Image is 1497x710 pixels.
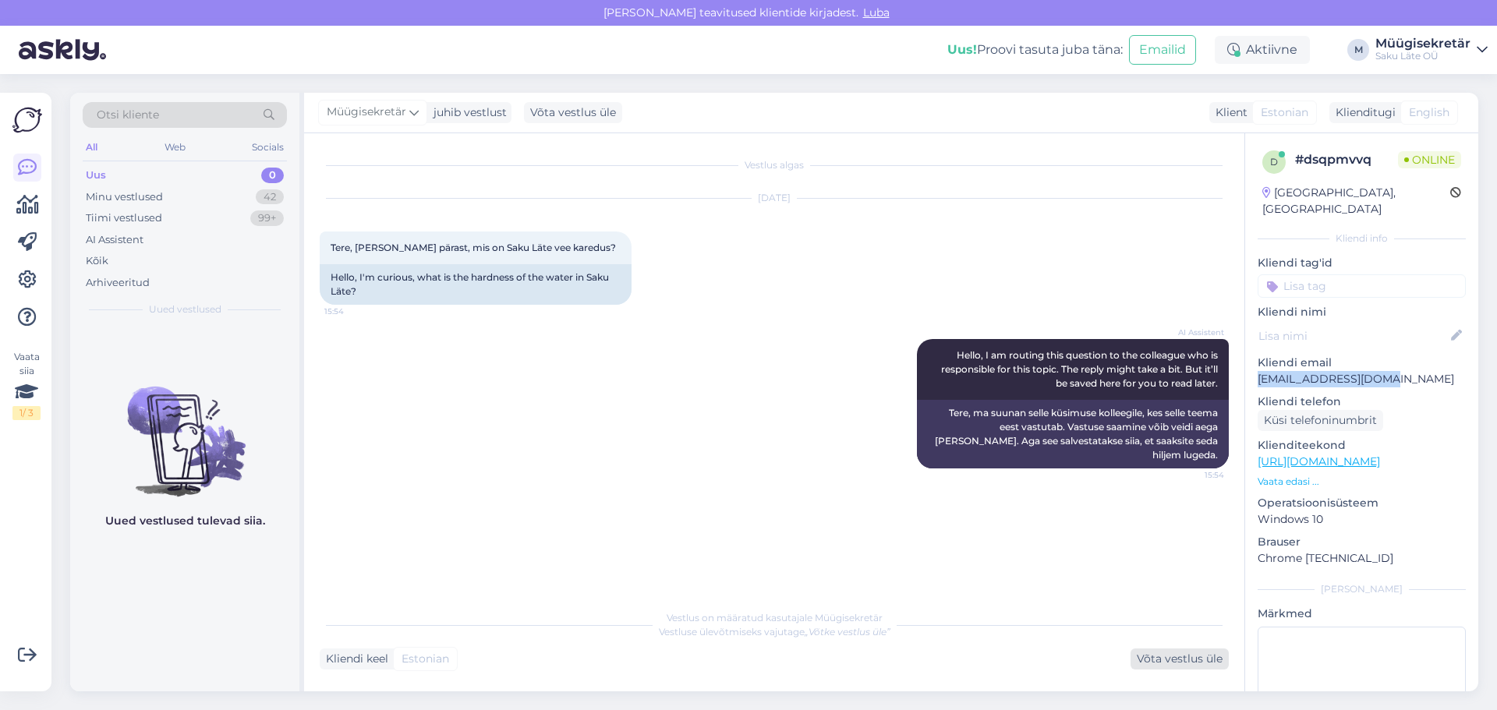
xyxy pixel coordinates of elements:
i: „Võtke vestlus üle” [805,626,890,638]
div: Vaata siia [12,350,41,420]
div: Vestlus algas [320,158,1229,172]
p: Uued vestlused tulevad siia. [105,513,265,529]
span: Otsi kliente [97,107,159,123]
span: Estonian [1261,104,1308,121]
a: MüügisekretärSaku Läte OÜ [1375,37,1488,62]
div: [DATE] [320,191,1229,205]
div: Kliendi keel [320,651,388,667]
div: 99+ [250,210,284,226]
p: [EMAIL_ADDRESS][DOMAIN_NAME] [1258,371,1466,387]
p: Operatsioonisüsteem [1258,495,1466,511]
span: Estonian [402,651,449,667]
div: Tiimi vestlused [86,210,162,226]
button: Emailid [1129,35,1196,65]
p: Kliendi tag'id [1258,255,1466,271]
div: juhib vestlust [427,104,507,121]
div: Küsi telefoninumbrit [1258,410,1383,431]
div: Arhiveeritud [86,275,150,291]
span: Vestlus on määratud kasutajale Müügisekretär [667,612,883,623]
span: d [1270,156,1278,168]
p: Märkmed [1258,606,1466,622]
div: [GEOGRAPHIC_DATA], [GEOGRAPHIC_DATA] [1262,185,1450,217]
span: Uued vestlused [149,302,221,316]
span: English [1409,104,1449,121]
div: Tere, ma suunan selle küsimuse kolleegile, kes selle teema eest vastutab. Vastuse saamine võib ve... [917,400,1229,468]
div: Uus [86,168,106,183]
a: [URL][DOMAIN_NAME] [1258,454,1380,468]
div: Võta vestlus üle [524,102,622,123]
span: Luba [858,5,894,19]
div: Kliendi info [1258,231,1466,245]
p: Kliendi nimi [1258,304,1466,320]
div: M [1347,39,1369,61]
img: No chats [70,359,299,499]
span: 15:54 [324,306,383,317]
div: Hello, I'm curious, what is the hardness of the water in Saku Läte? [320,264,632,305]
div: 0 [261,168,284,183]
p: Klienditeekond [1258,437,1466,454]
div: Võta vestlus üle [1131,648,1229,669]
p: Chrome [TECHNICAL_ID] [1258,550,1466,567]
div: 42 [256,189,284,205]
div: Web [161,137,189,157]
input: Lisa tag [1258,274,1466,298]
div: Socials [249,137,287,157]
div: Klienditugi [1329,104,1396,121]
img: Askly Logo [12,105,42,135]
p: Windows 10 [1258,511,1466,528]
div: Kõik [86,253,108,269]
span: Vestluse ülevõtmiseks vajutage [659,626,890,638]
p: Kliendi email [1258,355,1466,371]
span: Müügisekretär [327,104,406,121]
span: Tere, [PERSON_NAME] pärast, mis on Saku Läte vee karedus? [331,242,616,253]
div: Minu vestlused [86,189,163,205]
p: Brauser [1258,534,1466,550]
div: # dsqpmvvq [1295,150,1398,169]
div: [PERSON_NAME] [1258,582,1466,596]
span: Hello, I am routing this question to the colleague who is responsible for this topic. The reply m... [941,349,1220,389]
input: Lisa nimi [1258,327,1448,344]
p: Kliendi telefon [1258,394,1466,410]
span: AI Assistent [1166,327,1224,338]
div: Aktiivne [1215,36,1310,64]
p: Vaata edasi ... [1258,475,1466,489]
div: Saku Läte OÜ [1375,50,1470,62]
div: Proovi tasuta juba täna: [947,41,1123,59]
span: 15:54 [1166,469,1224,481]
div: All [83,137,101,157]
div: Klient [1209,104,1247,121]
b: Uus! [947,42,977,57]
div: Müügisekretär [1375,37,1470,50]
div: 1 / 3 [12,406,41,420]
span: Online [1398,151,1461,168]
div: AI Assistent [86,232,143,248]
